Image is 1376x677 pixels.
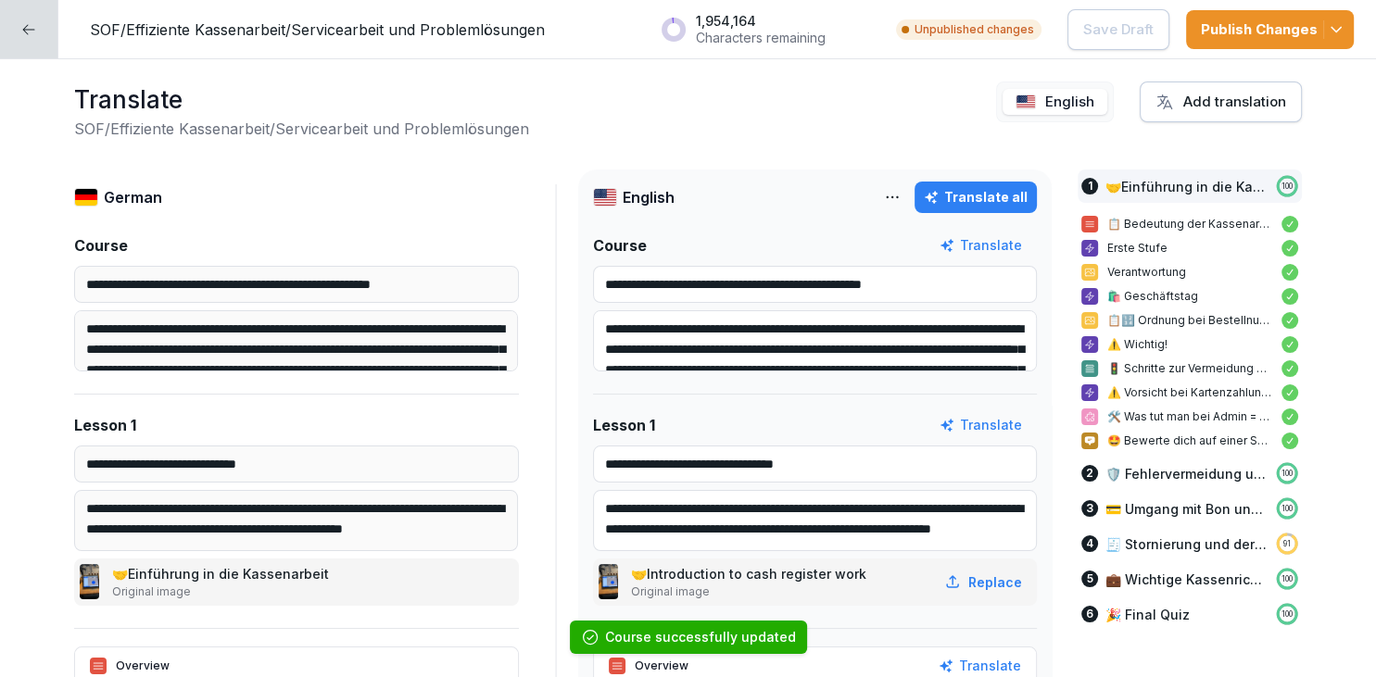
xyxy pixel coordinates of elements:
[631,564,870,583] p: 🤝Introduction to cash register work
[623,186,675,208] p: English
[940,235,1022,256] button: Translate
[599,564,618,599] img: iwec16fg1fei0pbon6voqtjn.png
[1186,10,1354,49] button: Publish Changes
[1107,336,1272,353] p: ⚠️ Wichtig!
[74,188,98,207] img: de.svg
[1281,503,1293,514] p: 100
[74,414,136,436] p: Lesson 1
[1107,408,1272,425] p: 🛠️ Was tut man bei Admin = Einstellungen?
[968,572,1022,592] p: Replace
[1155,92,1286,112] div: Add translation
[1081,465,1098,482] div: 2
[939,656,1021,676] button: Translate
[74,234,128,257] p: Course
[1107,433,1272,449] p: 🤩 Bewerte dich auf einer Skala von 1 bis 10, wenn es um die Bedienung an der Kasse geht.
[631,583,870,600] p: Original image
[651,6,879,53] button: 1,954,164Characters remaining
[112,583,333,600] p: Original image
[915,21,1034,38] p: Unpublished changes
[104,186,162,208] p: German
[593,234,647,257] p: Course
[1281,573,1293,584] p: 100
[924,187,1028,207] div: Translate all
[1081,535,1098,552] div: 4
[1107,288,1272,305] p: 🛍️ Geschäftstag
[1281,608,1293,620] p: 100
[90,19,545,41] p: SOF/Effiziente Kassenarbeit/Servicearbeit und Problemlösungen
[605,628,796,646] div: Course successfully updated
[593,414,655,436] p: Lesson 1
[74,81,529,118] h1: Translate
[1107,216,1272,232] p: 📋 Bedeutung der Kassenarbeit
[1107,312,1272,329] p: 📋🔢 Ordnung bei Bestellnummern
[593,188,617,207] img: us.svg
[1107,240,1272,257] p: Erste Stufe
[1081,500,1098,517] div: 3
[112,564,333,583] p: 🤝Einführung in die Kassenarbeit
[1140,81,1302,122] button: Add translation
[1045,92,1094,113] p: English
[116,658,170,674] p: Overview
[1105,605,1190,624] p: 🎉 Final Quiz
[1107,384,1272,401] p: ⚠️ Vorsicht bei Kartenzahlungen
[915,182,1037,213] button: Translate all
[1105,177,1267,196] p: 🤝Einführung in die Kassenarbeit
[1083,19,1154,40] p: Save Draft
[940,415,1022,435] button: Translate
[1107,360,1272,377] p: 🚦 Schritte zur Vermeidung von Fehlern
[1081,178,1098,194] div: 1
[1081,570,1098,587] div: 5
[1201,19,1339,40] div: Publish Changes
[1283,538,1291,549] p: 91
[1067,9,1169,50] button: Save Draft
[696,30,826,46] p: Characters remaining
[1016,94,1036,109] img: us.svg
[1107,264,1272,281] p: Verantwortung
[1105,499,1267,519] p: 💳 Umgang mit Bon und Bestellungen🏦
[1105,464,1267,483] p: 🛡️ Fehlervermeidung und Probleme lösen
[1105,570,1267,589] p: 💼 Wichtige Kassenrichtlinien und rechtliche Aspekte
[1105,534,1267,554] p: 🧾 Stornierung und deren Vermeidung
[696,13,826,30] p: 1,954,164
[1281,468,1293,479] p: 100
[80,564,99,599] img: iwec16fg1fei0pbon6voqtjn.png
[1281,181,1293,192] p: 100
[1081,606,1098,622] div: 6
[74,118,529,140] h2: SOF/Effiziente Kassenarbeit/Servicearbeit und Problemlösungen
